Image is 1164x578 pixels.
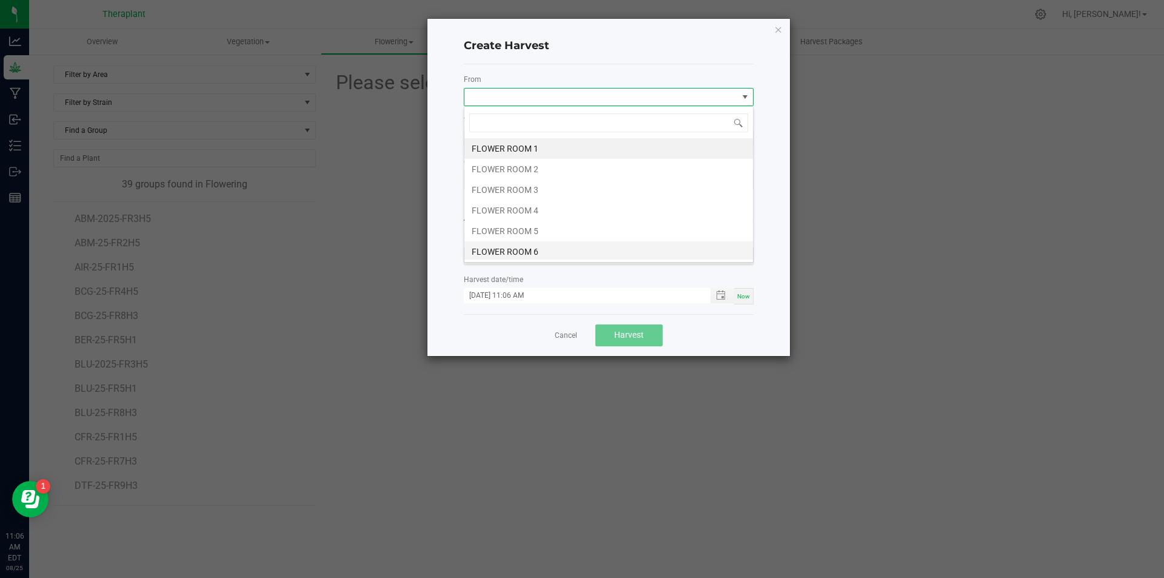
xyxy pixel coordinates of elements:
li: FLOWER ROOM 6 [464,241,753,262]
label: Harvest date/time [464,274,754,285]
span: Now [737,293,750,300]
li: FLOWER ROOM 4 [464,200,753,221]
iframe: Resource center [12,481,48,517]
li: FLOWER ROOM 2 [464,159,753,180]
h4: Create Harvest [464,38,754,54]
iframe: Resource center unread badge [36,479,50,494]
a: Cancel [555,331,577,341]
li: FLOWER ROOM 5 [464,221,753,241]
label: From [464,74,754,85]
input: MM/dd/yyyy HH:MM a [464,288,698,303]
button: Harvest [595,324,663,346]
span: Toggle popup [711,288,734,303]
span: Harvest [614,330,644,340]
li: FLOWER ROOM 1 [464,138,753,159]
li: FLOWER ROOM 3 [464,180,753,200]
